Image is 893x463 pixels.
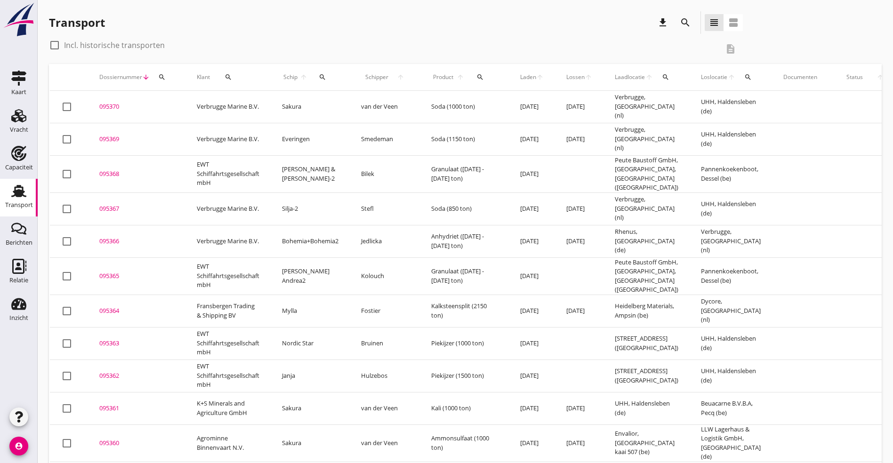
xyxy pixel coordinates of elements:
[99,339,174,348] div: 095363
[690,327,772,359] td: UHH, Haldensleben (de)
[420,91,509,123] td: Soda (1000 ton)
[420,192,509,225] td: Soda (850 ton)
[662,73,669,81] i: search
[555,392,603,424] td: [DATE]
[185,123,271,155] td: Verbrugge Marine B.V.
[11,89,26,95] div: Kaart
[271,192,350,225] td: Silja-2
[509,424,555,462] td: [DATE]
[185,392,271,424] td: K+S Minerals and Agriculture GmbH
[185,257,271,295] td: EWT Schiffahrtsgesellschaft mbH
[603,359,690,392] td: [STREET_ADDRESS] ([GEOGRAPHIC_DATA])
[142,73,150,81] i: arrow_downward
[690,225,772,257] td: Verbrugge, [GEOGRAPHIC_DATA] (nl)
[420,257,509,295] td: Granulaat ([DATE] - [DATE] ton)
[185,359,271,392] td: EWT Schiffahrtsgesellschaft mbH
[455,73,467,81] i: arrow_upward
[271,155,350,192] td: [PERSON_NAME] & [PERSON_NAME]-2
[509,123,555,155] td: [DATE]
[99,439,174,448] div: 095360
[657,17,668,28] i: download
[555,91,603,123] td: [DATE]
[690,359,772,392] td: UHH, Haldensleben (de)
[603,392,690,424] td: UHH, Haldensleben (de)
[476,73,484,81] i: search
[185,155,271,192] td: EWT Schiffahrtsgesellschaft mbH
[271,225,350,257] td: Bohemia+Bohemia2
[393,73,409,81] i: arrow_upward
[361,73,393,81] span: Schipper
[350,295,420,327] td: Fostier
[299,73,309,81] i: arrow_upward
[420,392,509,424] td: Kali (1000 ton)
[271,295,350,327] td: Mylla
[708,17,720,28] i: view_headline
[271,257,350,295] td: [PERSON_NAME] Andrea2
[509,257,555,295] td: [DATE]
[603,257,690,295] td: Peute Baustoff GmbH, [GEOGRAPHIC_DATA], [GEOGRAPHIC_DATA] ([GEOGRAPHIC_DATA])
[350,359,420,392] td: Hulzebos
[509,359,555,392] td: [DATE]
[555,424,603,462] td: [DATE]
[197,66,259,88] div: Klant
[728,17,739,28] i: view_agenda
[555,192,603,225] td: [DATE]
[9,437,28,455] i: account_circle
[840,73,870,81] span: Status
[690,257,772,295] td: Pannenkoekenboot, Dessel (be)
[271,392,350,424] td: Sakura
[6,239,32,246] div: Berichten
[49,15,105,30] div: Transport
[420,225,509,257] td: Anhydriet ([DATE] - [DATE] ton)
[690,424,772,462] td: LLW Lagerhaus & Logistik GmbH, [GEOGRAPHIC_DATA] (de)
[10,127,28,133] div: Vracht
[185,225,271,257] td: Verbrugge Marine B.V.
[9,277,28,283] div: Relatie
[350,424,420,462] td: van der Veen
[603,424,690,462] td: Envalior, [GEOGRAPHIC_DATA] kaai 507 (be)
[420,359,509,392] td: Piekijzer (1500 ton)
[603,327,690,359] td: [STREET_ADDRESS] ([GEOGRAPHIC_DATA])
[509,295,555,327] td: [DATE]
[99,404,174,413] div: 095361
[509,225,555,257] td: [DATE]
[2,2,36,37] img: logo-small.a267ee39.svg
[99,204,174,214] div: 095367
[350,225,420,257] td: Jedlicka
[690,295,772,327] td: Dycore, [GEOGRAPHIC_DATA] (nl)
[509,155,555,192] td: [DATE]
[99,169,174,179] div: 095368
[690,155,772,192] td: Pannenkoekenboot, Dessel (be)
[5,202,33,208] div: Transport
[350,91,420,123] td: van der Veen
[185,327,271,359] td: EWT Schiffahrtsgesellschaft mbH
[690,392,772,424] td: Beuacarne B.V.B.A, Pecq (be)
[282,73,299,81] span: Schip
[185,424,271,462] td: Agrominne Binnenvaart N.V.
[225,73,232,81] i: search
[555,225,603,257] td: [DATE]
[99,135,174,144] div: 095369
[185,295,271,327] td: Fransbergen Trading & Shipping BV
[99,73,142,81] span: Dossiernummer
[350,155,420,192] td: Bilek
[690,192,772,225] td: UHH, Haldensleben (de)
[9,315,28,321] div: Inzicht
[5,164,33,170] div: Capaciteit
[350,192,420,225] td: Stefl
[420,155,509,192] td: Granulaat ([DATE] - [DATE] ton)
[555,295,603,327] td: [DATE]
[158,73,166,81] i: search
[509,91,555,123] td: [DATE]
[783,73,817,81] div: Documenten
[509,192,555,225] td: [DATE]
[431,73,455,81] span: Product
[319,73,326,81] i: search
[350,392,420,424] td: van der Veen
[520,73,536,81] span: Laden
[690,123,772,155] td: UHH, Haldensleben (de)
[420,295,509,327] td: Kalksteensplit (2150 ton)
[420,424,509,462] td: Ammonsulfaat (1000 ton)
[350,327,420,359] td: Bruinen
[185,91,271,123] td: Verbrugge Marine B.V.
